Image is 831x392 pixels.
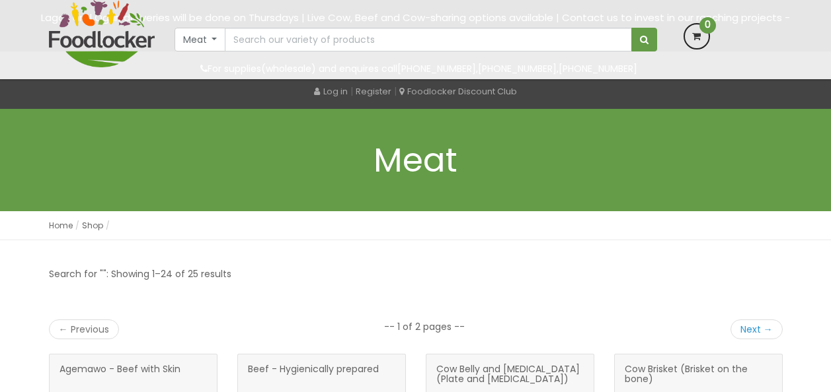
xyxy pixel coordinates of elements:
span: | [394,84,397,98]
span: Agemawo - Beef with Skin [59,364,180,391]
a: Shop [82,220,103,231]
a: Log in [314,85,348,98]
li: -- 1 of 2 pages -- [384,320,465,333]
h1: Meat [49,142,783,178]
iframe: chat widget [749,310,831,372]
a: Register [356,85,391,98]
span: 0 [699,17,716,34]
input: Search our variety of products [225,28,631,51]
a: Next → [731,319,783,339]
button: Meat [175,28,226,51]
a: Home [49,220,73,231]
span: Cow Belly and [MEDICAL_DATA] (Plate and [MEDICAL_DATA]) [436,364,584,391]
a: Foodlocker Discount Club [399,85,517,98]
span: Beef - Hygienically prepared [248,364,379,391]
span: | [350,84,353,98]
span: Cow Brisket (Brisket on the bone) [625,364,772,391]
p: Search for "": Showing 1–24 of 25 results [49,267,231,282]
